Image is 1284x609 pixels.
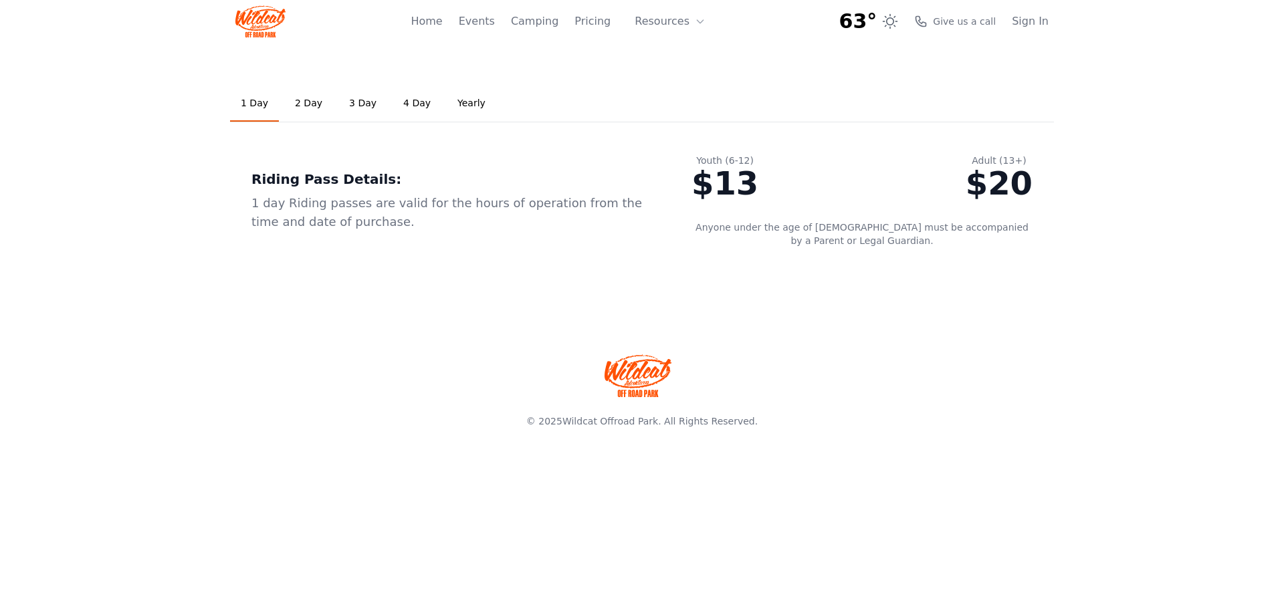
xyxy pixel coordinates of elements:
[691,221,1033,247] p: Anyone under the age of [DEMOGRAPHIC_DATA] must be accompanied by a Parent or Legal Guardian.
[393,86,441,122] a: 4 Day
[605,354,671,397] img: Wildcat Offroad park
[526,416,758,427] span: © 2025 . All Rights Reserved.
[839,9,877,33] span: 63°
[1012,13,1049,29] a: Sign In
[447,86,496,122] a: Yearly
[691,167,758,199] div: $13
[411,13,442,29] a: Home
[914,15,996,28] a: Give us a call
[338,86,387,122] a: 3 Day
[574,13,611,29] a: Pricing
[627,8,714,35] button: Resources
[251,194,649,231] div: 1 day Riding passes are valid for the hours of operation from the time and date of purchase.
[966,154,1033,167] div: Adult (13+)
[511,13,558,29] a: Camping
[235,5,286,37] img: Wildcat Logo
[230,86,279,122] a: 1 Day
[251,170,649,189] div: Riding Pass Details:
[562,416,658,427] a: Wildcat Offroad Park
[966,167,1033,199] div: $20
[933,15,996,28] span: Give us a call
[691,154,758,167] div: Youth (6-12)
[459,13,495,29] a: Events
[284,86,333,122] a: 2 Day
